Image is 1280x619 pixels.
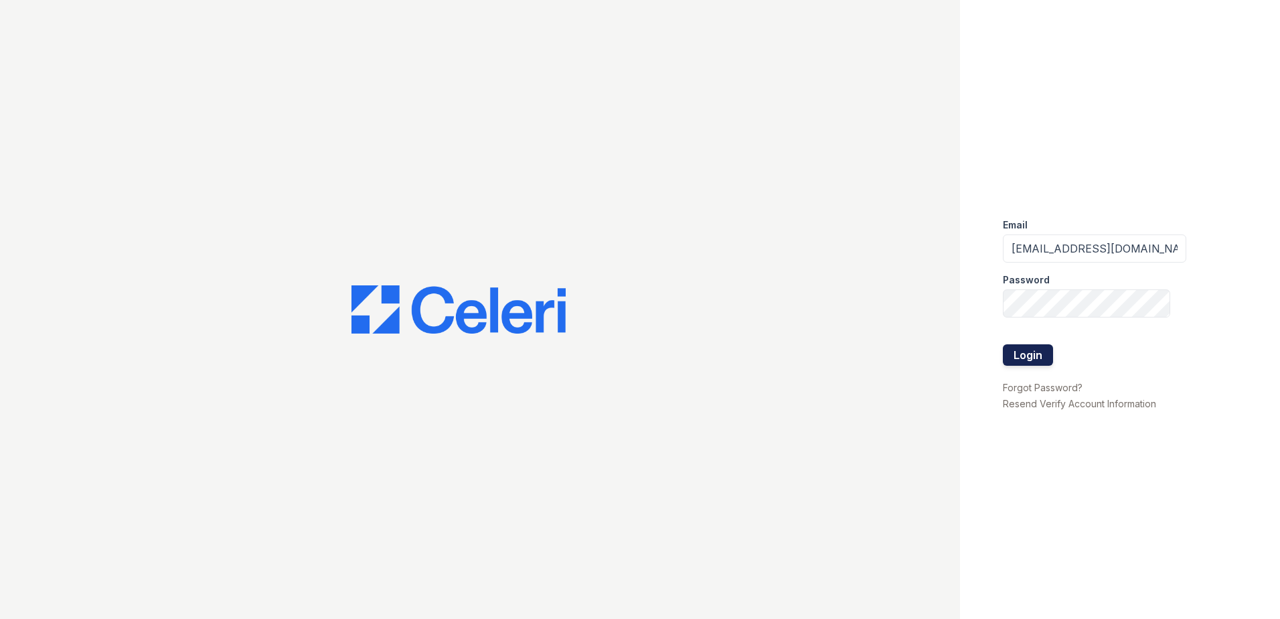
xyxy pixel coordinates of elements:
[1003,344,1053,366] button: Login
[351,285,566,334] img: CE_Logo_Blue-a8612792a0a2168367f1c8372b55b34899dd931a85d93a1a3d3e32e68fde9ad4.png
[1003,382,1083,393] a: Forgot Password?
[1003,218,1028,232] label: Email
[1003,273,1050,287] label: Password
[1003,398,1156,409] a: Resend Verify Account Information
